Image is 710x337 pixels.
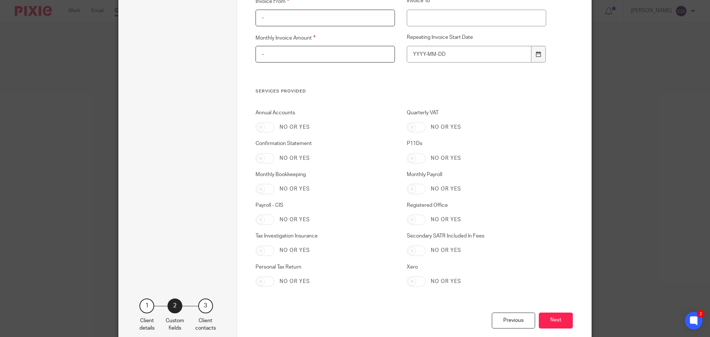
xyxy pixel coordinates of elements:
[407,46,532,63] input: YYYY-MM-DD
[256,34,395,42] label: Monthly Invoice Amount
[280,278,310,285] label: No or yes
[431,124,461,131] label: No or yes
[256,263,395,271] label: Personal Tax Return
[256,232,395,240] label: Tax Investigation Insurance
[431,247,461,254] label: No or yes
[280,155,310,162] label: No or yes
[256,171,395,178] label: Monthly Bookkeeping
[256,88,547,94] h3: Services Provided
[431,216,461,223] label: No or yes
[280,185,310,193] label: No or yes
[431,185,461,193] label: No or yes
[407,263,547,271] label: Xero
[139,299,154,313] div: 1
[256,140,395,147] label: Confirmation Statement
[431,155,461,162] label: No or yes
[280,247,310,254] label: No or yes
[168,299,182,313] div: 2
[256,109,395,117] label: Annual Accounts
[407,34,547,42] label: Repeating Invoice Start Date
[407,232,547,240] label: Secondary SATR Included In Fees
[492,313,535,328] div: Previous
[166,317,184,332] p: Custom fields
[697,310,704,317] div: 2
[198,299,213,313] div: 3
[407,171,547,178] label: Monthly Payroll
[431,278,461,285] label: No or yes
[407,109,547,117] label: Quarterly VAT
[256,202,395,209] label: Payroll - CIS
[539,313,573,328] button: Next
[195,317,216,332] p: Client contacts
[407,140,547,147] label: P11Ds
[139,317,155,332] p: Client details
[407,202,547,209] label: Registered Office
[280,216,310,223] label: No or yes
[280,124,310,131] label: No or yes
